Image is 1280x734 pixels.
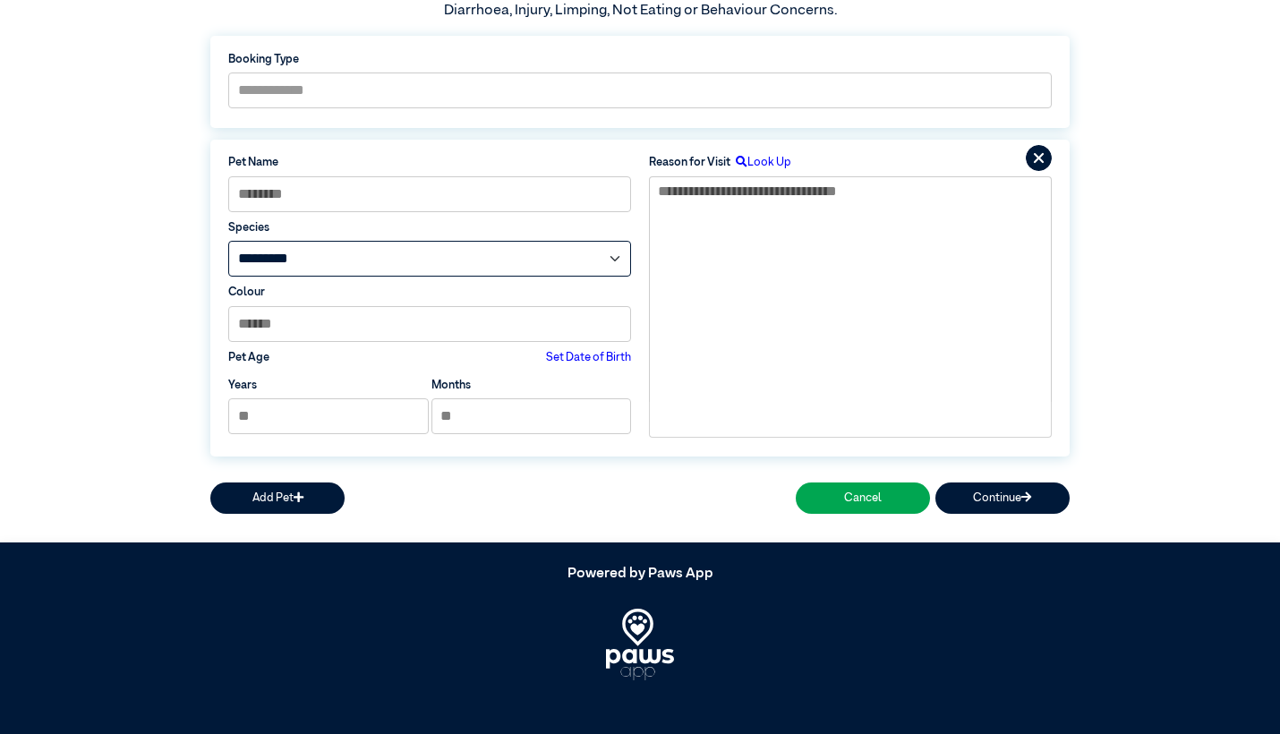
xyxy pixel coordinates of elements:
[796,482,930,514] button: Cancel
[210,482,345,514] button: Add Pet
[228,284,631,301] label: Colour
[730,154,791,171] label: Look Up
[431,377,471,394] label: Months
[546,349,631,366] label: Set Date of Birth
[228,377,257,394] label: Years
[606,609,675,680] img: PawsApp
[649,154,730,171] label: Reason for Visit
[228,154,631,171] label: Pet Name
[228,349,269,366] label: Pet Age
[228,219,631,236] label: Species
[228,51,1052,68] label: Booking Type
[210,566,1070,583] h5: Powered by Paws App
[935,482,1070,514] button: Continue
